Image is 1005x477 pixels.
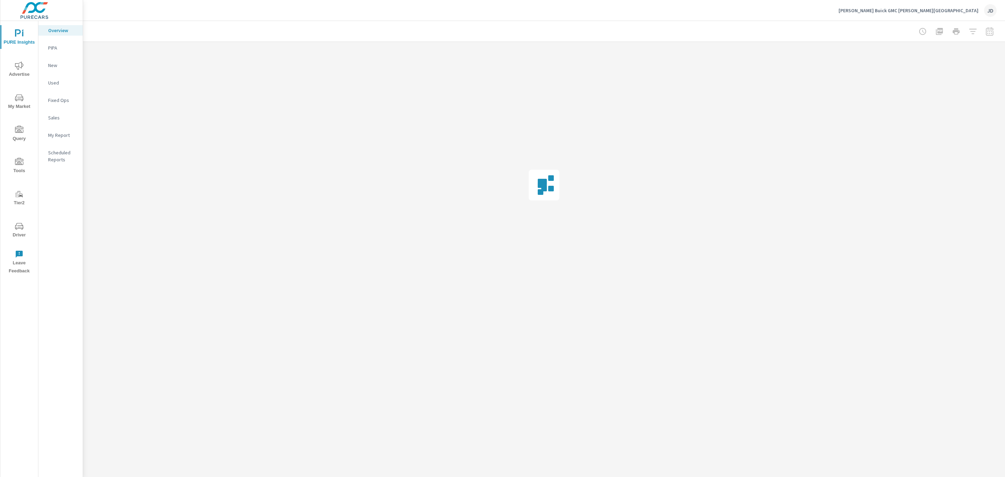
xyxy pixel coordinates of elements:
[839,7,978,14] p: [PERSON_NAME] Buick GMC [PERSON_NAME][GEOGRAPHIC_DATA]
[38,95,83,105] div: Fixed Ops
[0,21,38,278] div: nav menu
[38,60,83,71] div: New
[38,112,83,123] div: Sales
[38,43,83,53] div: PIPA
[48,132,77,139] p: My Report
[38,78,83,88] div: Used
[2,61,36,79] span: Advertise
[38,25,83,36] div: Overview
[984,4,997,17] div: JD
[48,97,77,104] p: Fixed Ops
[48,149,77,163] p: Scheduled Reports
[2,126,36,143] span: Query
[38,147,83,165] div: Scheduled Reports
[2,158,36,175] span: Tools
[2,94,36,111] span: My Market
[2,190,36,207] span: Tier2
[48,44,77,51] p: PIPA
[48,114,77,121] p: Sales
[38,130,83,140] div: My Report
[2,29,36,46] span: PURE Insights
[48,27,77,34] p: Overview
[2,250,36,275] span: Leave Feedback
[48,79,77,86] p: Used
[2,222,36,239] span: Driver
[48,62,77,69] p: New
